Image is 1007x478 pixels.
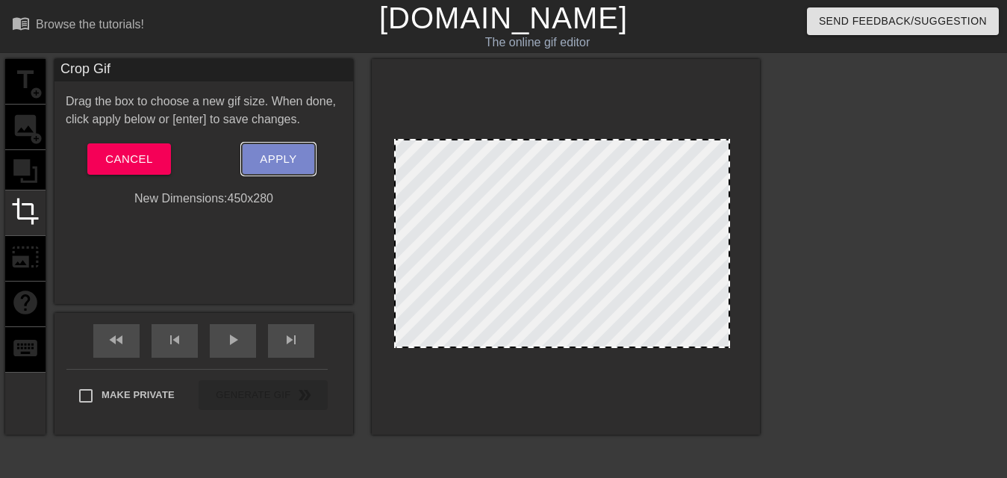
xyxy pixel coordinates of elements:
[807,7,999,35] button: Send Feedback/Suggestion
[224,331,242,349] span: play_arrow
[819,12,987,31] span: Send Feedback/Suggestion
[87,143,170,175] button: Cancel
[242,143,314,175] button: Apply
[54,59,353,81] div: Crop Gif
[105,149,152,169] span: Cancel
[260,149,296,169] span: Apply
[282,331,300,349] span: skip_next
[166,331,184,349] span: skip_previous
[107,331,125,349] span: fast_rewind
[54,93,353,128] div: Drag the box to choose a new gif size. When done, click apply below or [enter] to save changes.
[36,18,144,31] div: Browse the tutorials!
[54,190,353,208] div: New Dimensions: 450 x 280
[379,1,628,34] a: [DOMAIN_NAME]
[12,14,30,32] span: menu_book
[11,197,40,226] span: crop
[102,388,175,403] span: Make Private
[12,14,144,37] a: Browse the tutorials!
[343,34,732,52] div: The online gif editor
